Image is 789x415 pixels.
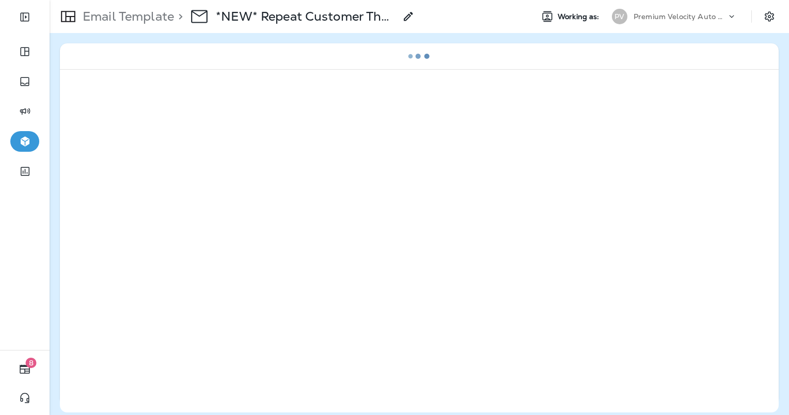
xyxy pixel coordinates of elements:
[10,359,39,379] button: 8
[558,12,602,21] span: Working as:
[612,9,627,24] div: PV
[216,9,396,24] p: *NEW* Repeat Customer Thank You Email For Text Opt In Updated [DATE]
[760,7,779,26] button: Settings
[216,9,396,24] div: *NEW* Repeat Customer Thank You Email For Text Opt In Updated 8.17.23
[634,12,727,21] p: Premium Velocity Auto dba Jiffy Lube
[10,7,39,27] button: Expand Sidebar
[174,9,183,24] p: >
[26,358,37,368] span: 8
[78,9,174,24] p: Email Template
